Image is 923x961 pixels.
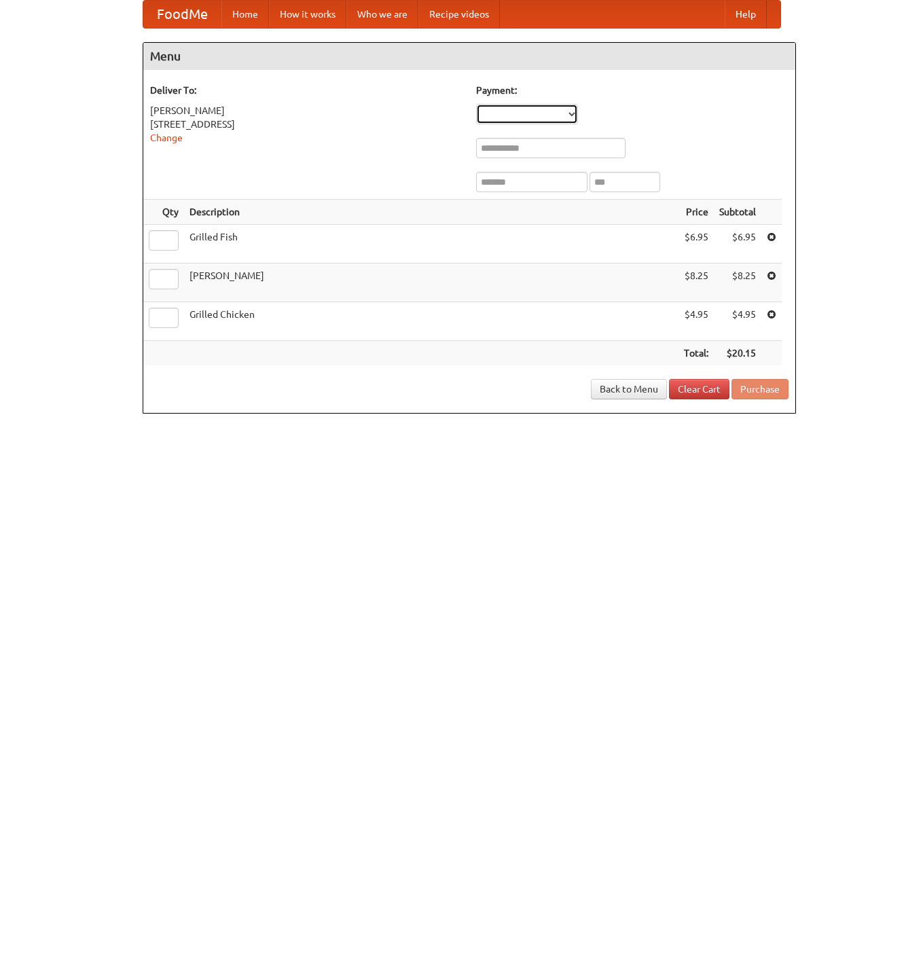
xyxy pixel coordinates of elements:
a: FoodMe [143,1,221,28]
th: $20.15 [714,341,761,366]
td: $4.95 [678,302,714,341]
a: Recipe videos [418,1,500,28]
h4: Menu [143,43,795,70]
th: Qty [143,200,184,225]
td: $8.25 [714,264,761,302]
div: [STREET_ADDRESS] [150,117,463,131]
td: $4.95 [714,302,761,341]
th: Subtotal [714,200,761,225]
th: Description [184,200,678,225]
td: $6.95 [678,225,714,264]
h5: Payment: [476,84,789,97]
button: Purchase [731,379,789,399]
a: Who we are [346,1,418,28]
td: Grilled Fish [184,225,678,264]
td: $8.25 [678,264,714,302]
th: Total: [678,341,714,366]
a: How it works [269,1,346,28]
td: $6.95 [714,225,761,264]
a: Change [150,132,183,143]
td: Grilled Chicken [184,302,678,341]
h5: Deliver To: [150,84,463,97]
div: [PERSON_NAME] [150,104,463,117]
a: Home [221,1,269,28]
a: Clear Cart [669,379,729,399]
th: Price [678,200,714,225]
a: Help [725,1,767,28]
td: [PERSON_NAME] [184,264,678,302]
a: Back to Menu [591,379,667,399]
